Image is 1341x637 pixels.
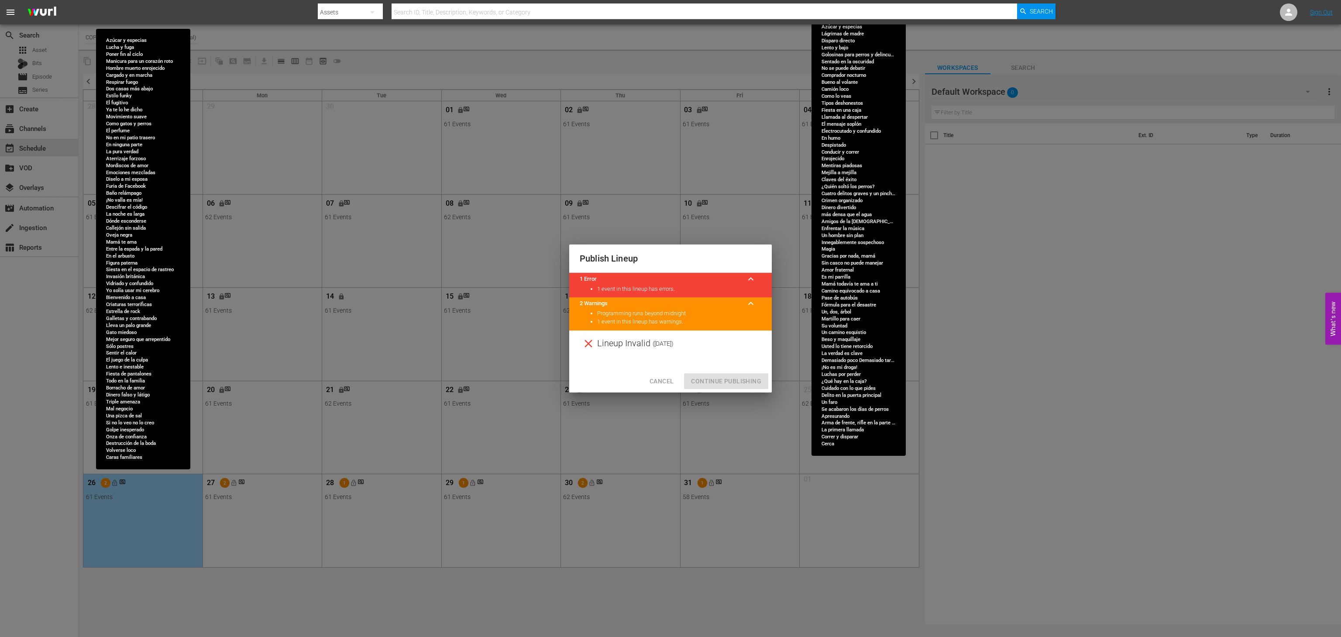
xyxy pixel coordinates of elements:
button: keyboard_arrow_up [740,293,761,314]
span: keyboard_arrow_up [746,298,756,309]
button: Open Feedback Widget [1325,293,1341,344]
span: Cancel [650,376,674,387]
title: 1 Error [580,275,740,283]
span: ( [DATE] ) [653,337,674,350]
span: menu [5,7,16,17]
button: Cancel [643,373,681,389]
li: Programming runs beyond midnight [597,310,761,318]
title: 2 Warnings [580,300,740,308]
li: 1 event in this lineup has errors. [597,285,761,293]
button: keyboard_arrow_up [740,269,761,289]
div: Lineup Invalid [569,331,772,357]
span: keyboard_arrow_up [746,274,756,284]
li: 1 event in this lineup has warnings. [597,318,761,326]
span: Search [1030,3,1053,19]
h2: Publish Lineup [580,251,761,265]
img: ans4CAIJ8jUAAAAAAAAAAAAAAAAAAAAAAAAgQb4GAAAAAAAAAAAAAAAAAAAAAAAAJMjXAAAAAAAAAAAAAAAAAAAAAAAAgAT5G... [21,2,63,23]
a: Sign Out [1310,9,1333,16]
